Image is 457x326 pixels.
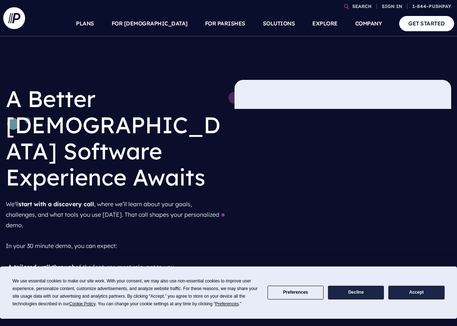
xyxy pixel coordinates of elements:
[312,11,338,36] a: EXPLORE
[205,11,245,36] a: FOR PARISHES
[8,263,75,270] strong: A tailored walkthrough
[19,200,94,208] strong: start with a discovery call
[6,80,223,196] h1: A Better [DEMOGRAPHIC_DATA] Software Experience Awaits
[388,286,444,300] button: Accept
[12,277,258,308] div: We use essential cookies to make our site work. With your consent, we may also use non-essential ...
[112,11,188,36] a: FOR [DEMOGRAPHIC_DATA]
[263,11,295,36] a: SOLUTIONS
[215,301,239,306] span: Preferences
[6,196,223,317] p: We'll , where we’ll learn about your goals, challenges, and what tools you use [DATE]. That call ...
[399,16,454,31] a: GET STARTED
[328,286,384,300] button: Decline
[76,11,94,36] a: PLANS
[355,11,382,36] a: COMPANY
[268,286,324,300] button: Preferences
[69,301,95,306] span: Cookie Policy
